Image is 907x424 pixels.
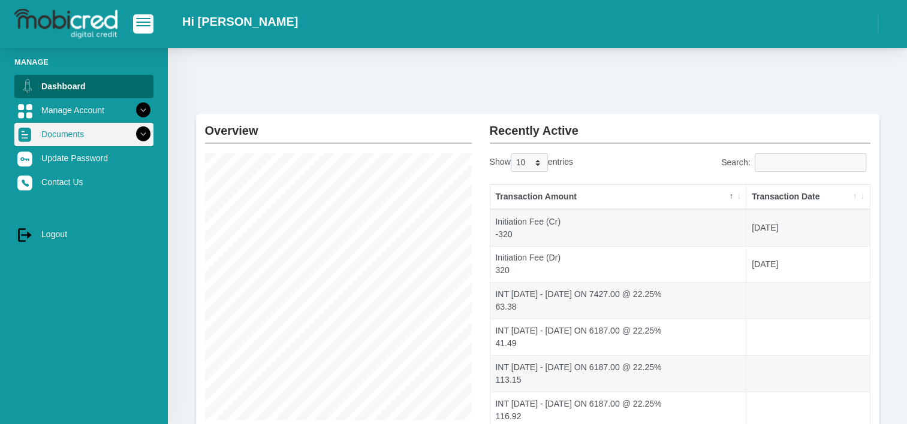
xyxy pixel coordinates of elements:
a: Manage Account [14,99,153,122]
a: Logout [14,223,153,246]
h2: Hi [PERSON_NAME] [182,14,298,29]
th: Transaction Amount: activate to sort column descending [490,184,747,210]
select: Showentries [511,153,548,172]
td: Initiation Fee (Dr) 320 [490,246,747,283]
td: [DATE] [746,210,869,246]
td: INT [DATE] - [DATE] ON 6187.00 @ 22.25% 41.49 [490,319,747,355]
li: Manage [14,56,153,68]
h2: Overview [205,114,472,138]
td: INT [DATE] - [DATE] ON 7427.00 @ 22.25% 63.38 [490,282,747,319]
th: Transaction Date: activate to sort column ascending [746,184,869,210]
a: Dashboard [14,75,153,98]
label: Search: [721,153,870,172]
a: Documents [14,123,153,146]
input: Search: [755,153,866,172]
a: Update Password [14,147,153,169]
td: Initiation Fee (Cr) -320 [490,210,747,246]
a: Contact Us [14,171,153,193]
label: Show entries [490,153,573,172]
h2: Recently Active [490,114,870,138]
td: [DATE] [746,246,869,283]
img: logo-mobicred.svg [14,9,117,39]
td: INT [DATE] - [DATE] ON 6187.00 @ 22.25% 113.15 [490,355,747,392]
